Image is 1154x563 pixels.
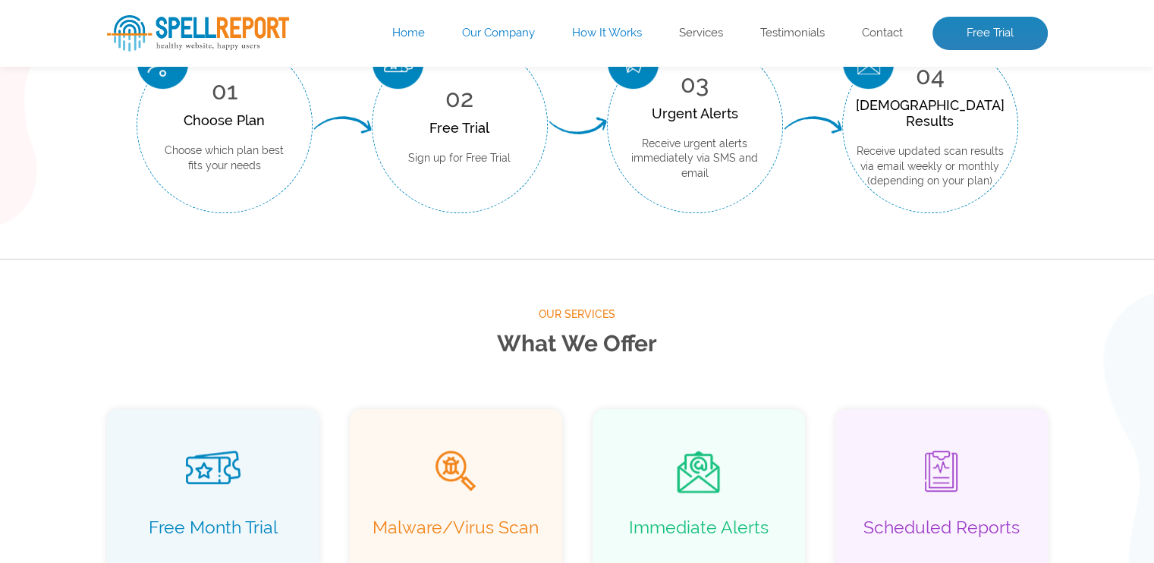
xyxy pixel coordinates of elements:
button: Scan Website [107,246,242,284]
img: Malware Virus Scan [436,451,476,491]
a: Services [679,26,723,41]
img: Bi Weekly Reports [925,451,957,492]
p: Scheduled Reports [851,517,1033,558]
p: Malware/Virus Scan [365,517,547,558]
div: Choose Plan [160,112,289,128]
span: 01 [212,77,237,105]
h1: Website Analysis [107,61,649,115]
a: Home [392,26,425,41]
input: Enter Your URL [107,190,524,231]
img: Free Webiste Analysis [671,49,1048,307]
div: Free Trial [408,120,511,136]
span: 03 [681,70,709,98]
a: Contact [862,26,903,41]
span: Free [107,61,202,115]
a: How It Works [572,26,642,41]
a: Our Company [462,26,535,41]
span: Our Services [107,305,1048,324]
a: Testimonials [760,26,825,41]
span: 04 [916,61,945,90]
p: Free Month Trial [122,517,304,558]
img: Immediate Alerts [677,451,720,493]
p: Enter your website’s URL to see spelling mistakes, broken links and more [107,130,649,178]
h2: What We Offer [107,324,1048,364]
img: SpellReport [107,15,289,52]
p: Choose which plan best fits your needs [160,143,289,173]
p: Sign up for Free Trial [408,151,511,166]
div: Urgent Alerts [630,105,759,121]
span: 02 [445,84,473,112]
p: Receive updated scan results via email weekly or monthly (depending on your plan) [856,144,1005,189]
p: Immediate Alerts [608,517,790,558]
div: [DEMOGRAPHIC_DATA] Results [856,97,1005,129]
img: Free Month Trial [186,451,241,484]
a: Free Trial [932,17,1048,50]
p: Receive urgent alerts immediately via SMS and email [630,137,759,181]
img: Free Webiste Analysis [675,87,979,101]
